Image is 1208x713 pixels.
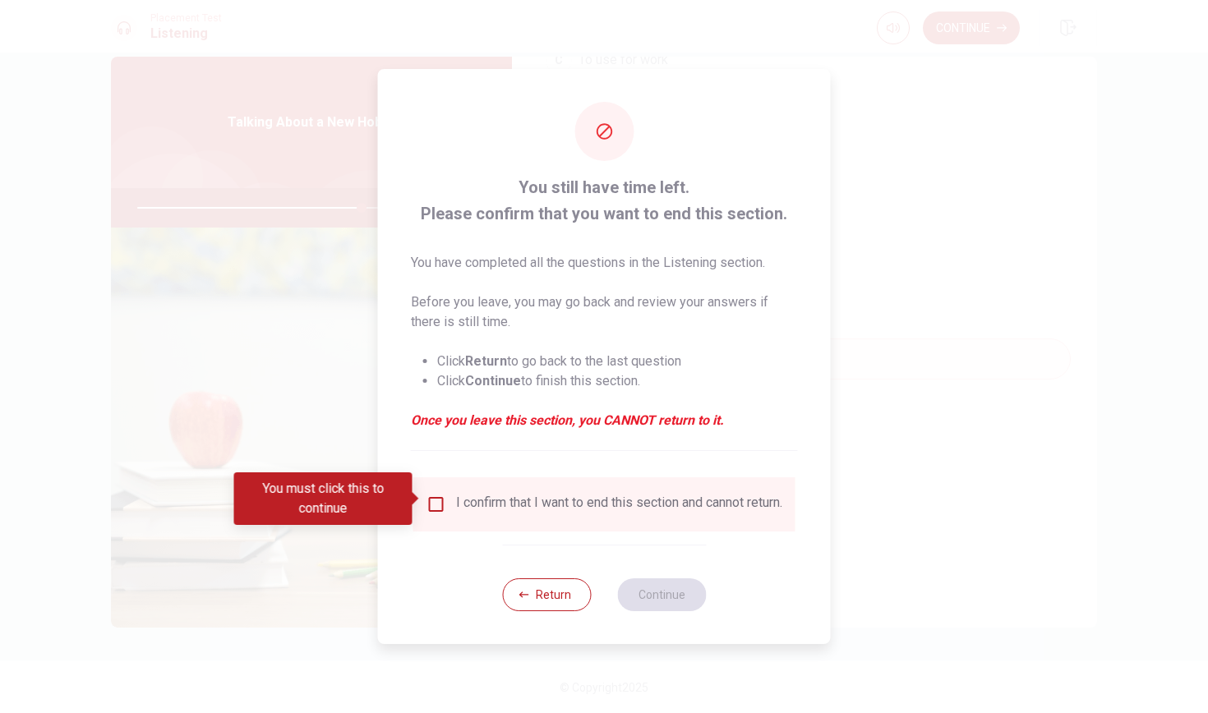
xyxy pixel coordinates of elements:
button: Continue [617,578,706,611]
div: I confirm that I want to end this section and cannot return. [456,494,782,514]
span: You must click this to continue [426,494,446,514]
p: Before you leave, you may go back and review your answers if there is still time. [411,292,798,332]
li: Click to finish this section. [437,371,798,391]
div: You must click this to continue [234,472,413,525]
button: Return [502,578,591,611]
strong: Return [465,353,507,369]
strong: Continue [465,373,521,389]
li: Click to go back to the last question [437,352,798,371]
em: Once you leave this section, you CANNOT return to it. [411,411,798,430]
span: You still have time left. Please confirm that you want to end this section. [411,174,798,227]
p: You have completed all the questions in the Listening section. [411,253,798,273]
